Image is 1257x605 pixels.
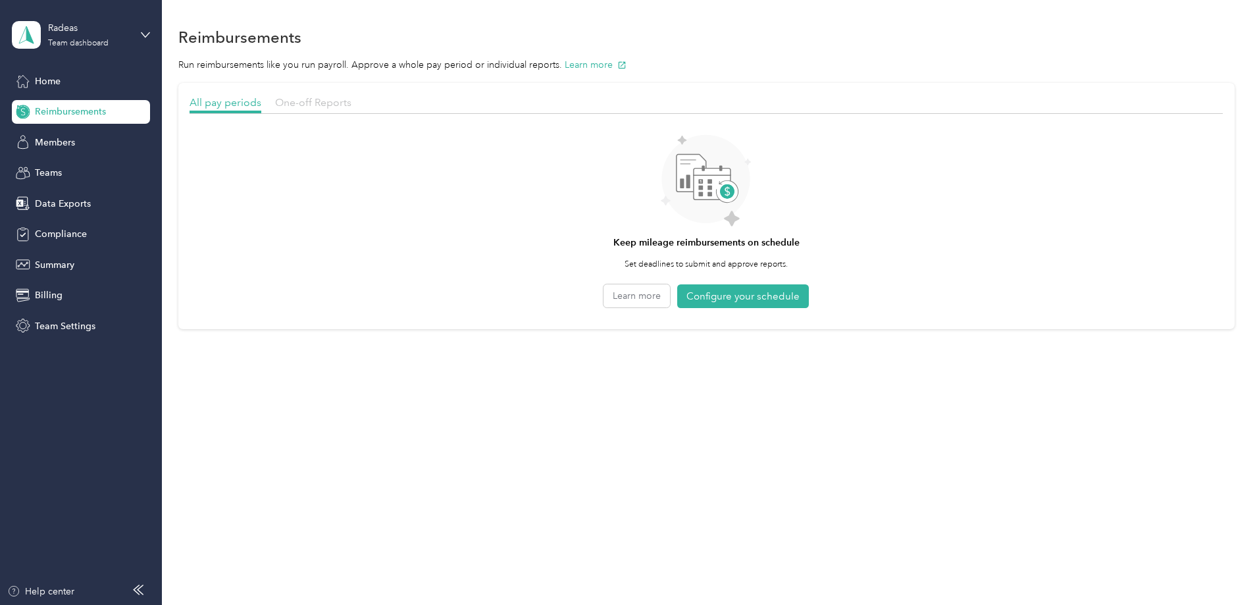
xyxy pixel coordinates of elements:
[190,96,261,109] span: All pay periods
[625,259,788,271] p: Set deadlines to submit and approve reports.
[178,58,1235,72] p: Run reimbursements like you run payroll. Approve a whole pay period or individual reports.
[178,30,301,44] h1: Reimbursements
[35,319,95,333] span: Team Settings
[603,284,670,307] button: Learn more
[7,585,74,598] button: Help center
[35,227,87,241] span: Compliance
[275,96,351,109] span: One-off Reports
[48,39,109,47] div: Team dashboard
[565,58,627,72] button: Learn more
[1183,531,1257,605] iframe: Everlance-gr Chat Button Frame
[35,288,63,302] span: Billing
[35,166,62,180] span: Teams
[35,105,106,118] span: Reimbursements
[677,284,809,309] button: Configure your schedule
[613,236,800,250] h4: Keep mileage reimbursements on schedule
[35,74,61,88] span: Home
[35,136,75,149] span: Members
[48,21,130,35] div: Radeas
[35,258,74,272] span: Summary
[35,197,91,211] span: Data Exports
